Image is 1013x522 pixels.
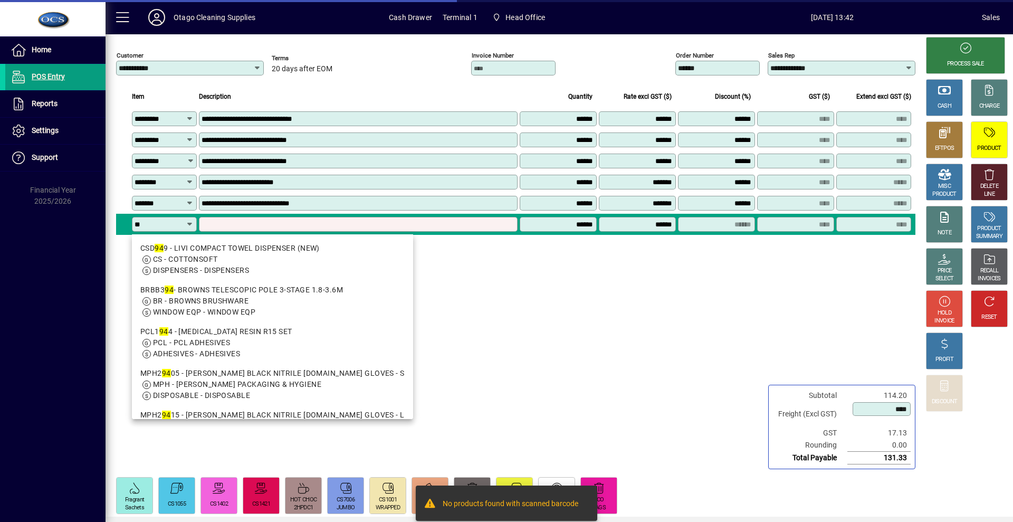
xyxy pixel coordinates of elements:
[773,452,847,464] td: Total Payable
[132,364,413,405] mat-option: MPH29405 - MATTHEWS BLACK NITRILE P.FREE GLOVES - S
[5,91,106,117] a: Reports
[5,118,106,144] a: Settings
[683,9,982,26] span: [DATE] 13:42
[174,9,255,26] div: Otago Cleaning Supplies
[982,9,1000,26] div: Sales
[32,153,58,162] span: Support
[773,402,847,427] td: Freight (Excl GST)
[32,72,65,81] span: POS Entry
[976,233,1002,241] div: SUMMARY
[168,500,186,508] div: CS1055
[132,405,413,447] mat-option: MPH29415 - MATTHEWS BLACK NITRILE P.FREE GLOVES - L
[847,427,911,439] td: 17.13
[337,496,355,504] div: CS7006
[125,496,144,504] div: Fragrant
[252,500,270,508] div: CS1421
[5,145,106,171] a: Support
[153,297,249,305] span: BR - BROWNS BRUSHWARE
[935,275,954,283] div: SELECT
[272,55,335,62] span: Terms
[847,390,911,402] td: 114.20
[165,286,174,294] em: 94
[934,317,954,325] div: INVOICE
[132,91,145,102] span: Item
[938,309,951,317] div: HOLD
[984,191,995,198] div: LINE
[935,356,953,364] div: PROFIT
[155,244,164,252] em: 94
[153,338,230,347] span: PCL - PCL ADHESIVES
[773,390,847,402] td: Subtotal
[980,267,999,275] div: RECALL
[768,52,795,59] mat-label: Sales rep
[773,427,847,439] td: GST
[153,349,240,358] span: ADHESIVES - ADHESIVES
[978,275,1000,283] div: INVOICES
[290,496,317,504] div: HOT CHOC
[980,183,998,191] div: DELETE
[153,308,255,316] span: WINDOW EQP - WINDOW EQP
[5,37,106,63] a: Home
[947,60,984,68] div: PROCESS SALE
[294,504,313,512] div: 2HPDC1
[977,145,1001,153] div: PRODUCT
[210,500,228,508] div: CS1402
[715,91,751,102] span: Discount (%)
[140,368,405,379] div: MPH2 05 - [PERSON_NAME] BLACK NITRILE [DOMAIN_NAME] GLOVES - S
[935,145,954,153] div: EFTPOS
[162,411,171,419] em: 94
[389,9,432,26] span: Cash Drawer
[140,243,405,254] div: CSD 9 - LIVI COMPACT TOWEL DISPENSER (NEW)
[337,504,355,512] div: JUMBO
[568,91,592,102] span: Quantity
[162,369,171,377] em: 94
[443,9,477,26] span: Terminal 1
[140,284,405,296] div: BRBB3 - BROWNS TELESCOPIC POLE 3-STAGE 1.8-3.6M
[981,314,997,321] div: RESET
[125,504,144,512] div: Sachets
[773,439,847,452] td: Rounding
[488,8,549,27] span: Head Office
[979,102,1000,110] div: CHARGE
[272,65,332,73] span: 20 days after EOM
[140,326,405,337] div: PCL1 4 - [MEDICAL_DATA] RESIN R15 SET
[153,391,250,400] span: DISPOSABLE - DISPOSABLE
[199,91,231,102] span: Description
[938,229,951,237] div: NOTE
[624,91,672,102] span: Rate excl GST ($)
[472,52,514,59] mat-label: Invoice number
[847,439,911,452] td: 0.00
[132,239,413,280] mat-option: CSD949 - LIVI COMPACT TOWEL DISPENSER (NEW)
[856,91,911,102] span: Extend excl GST ($)
[132,280,413,322] mat-option: BRBB394 - BROWNS TELESCOPIC POLE 3-STAGE 1.8-3.6M
[938,183,951,191] div: MISC
[153,266,249,274] span: DISPENSERS - DISPENSERS
[140,410,405,421] div: MPH2 15 - [PERSON_NAME] BLACK NITRILE [DOMAIN_NAME] GLOVES - L
[159,327,168,336] em: 94
[932,398,957,406] div: DISCOUNT
[32,45,51,54] span: Home
[376,504,400,512] div: WRAPPED
[132,322,413,364] mat-option: PCL1944 - RESORCINOL RESIN R15 SET
[847,452,911,464] td: 131.33
[32,99,58,108] span: Reports
[932,191,956,198] div: PRODUCT
[505,9,545,26] span: Head Office
[938,267,952,275] div: PRICE
[809,91,830,102] span: GST ($)
[153,255,218,263] span: CS - COTTONSOFT
[676,52,714,59] mat-label: Order number
[117,52,144,59] mat-label: Customer
[938,102,951,110] div: CASH
[153,380,321,388] span: MPH - [PERSON_NAME] PACKAGING & HYGIENE
[32,126,59,135] span: Settings
[140,8,174,27] button: Profile
[443,498,578,511] div: No products found with scanned barcode
[379,496,397,504] div: CS1001
[977,225,1001,233] div: PRODUCT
